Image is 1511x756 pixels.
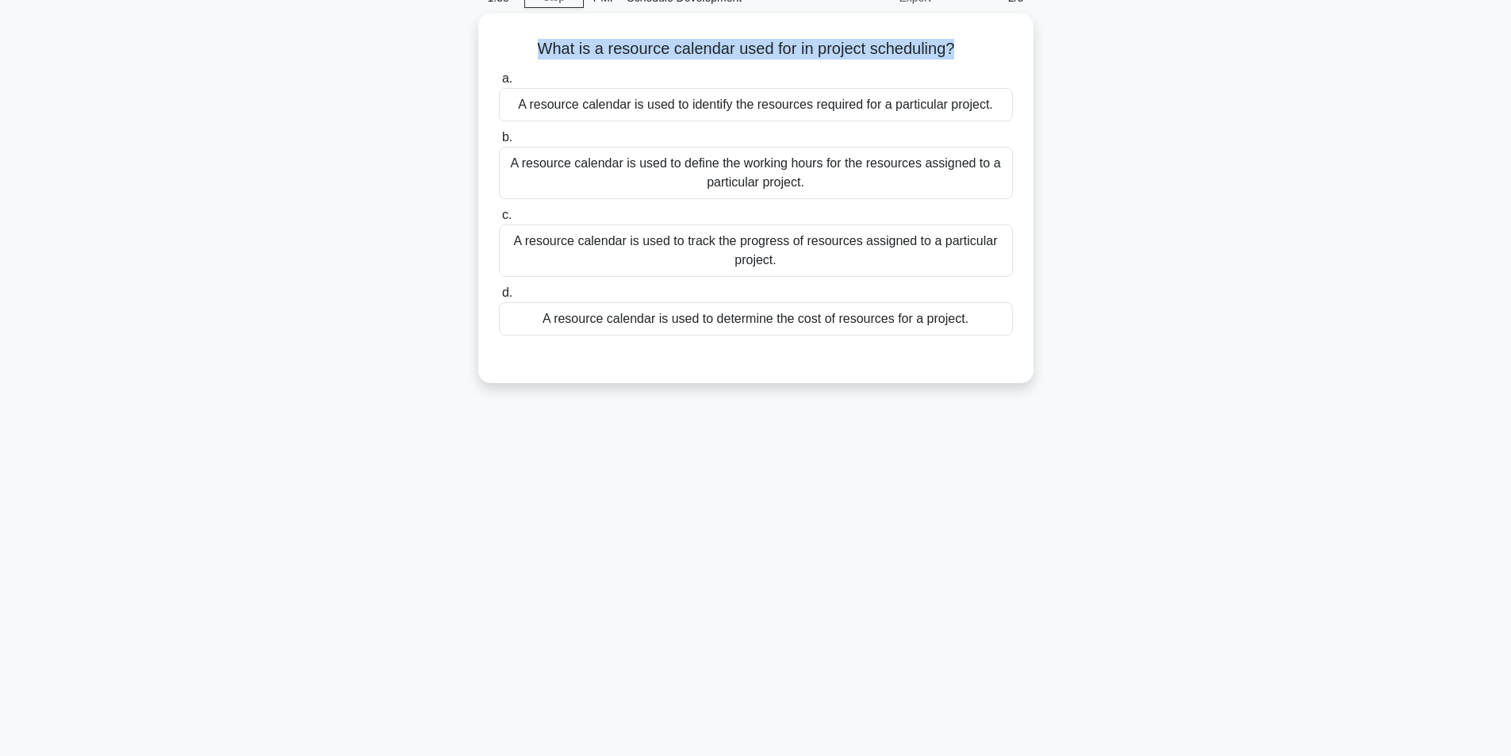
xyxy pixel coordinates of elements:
div: A resource calendar is used to track the progress of resources assigned to a particular project. [499,224,1013,277]
div: A resource calendar is used to define the working hours for the resources assigned to a particula... [499,147,1013,199]
h5: What is a resource calendar used for in project scheduling? [497,39,1014,59]
span: d. [502,286,512,299]
div: A resource calendar is used to identify the resources required for a particular project. [499,88,1013,121]
span: b. [502,130,512,144]
span: c. [502,208,512,221]
div: A resource calendar is used to determine the cost of resources for a project. [499,302,1013,336]
span: a. [502,71,512,85]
